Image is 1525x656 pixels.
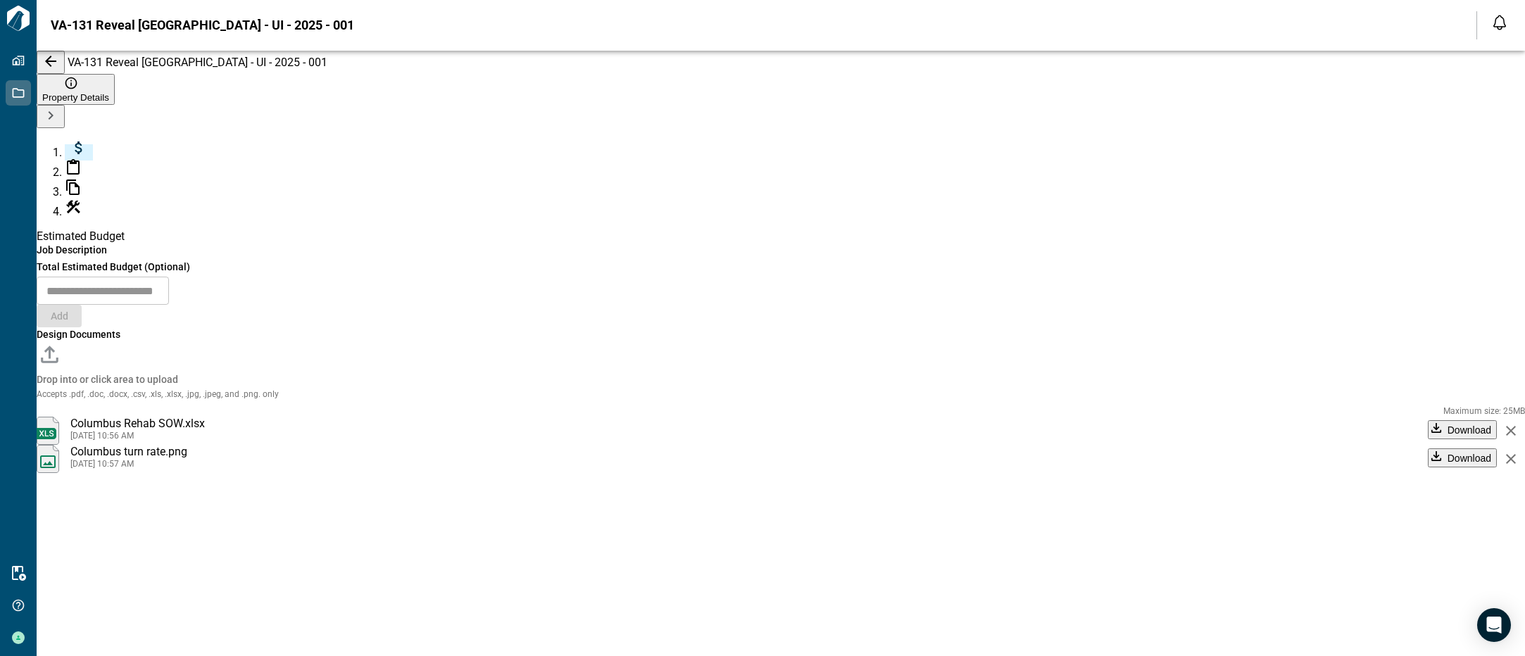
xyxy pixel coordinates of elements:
div: Open Intercom Messenger [1477,608,1511,642]
span: Estimated Budget [37,229,125,243]
span: Columbus turn rate.png [70,445,187,458]
button: Download [1428,420,1497,439]
span: Property Details [42,92,109,103]
img: xlsx [37,417,59,445]
span: VA-131 Reveal [GEOGRAPHIC_DATA] - UI - 2025 - 001 [68,56,327,69]
span: Accepts .pdf, .doc, .docx, .csv, .xls, .xlsx, .jpg, .jpeg, and .png. only [37,389,279,399]
span: Job Description [37,243,1525,257]
span: [DATE] 10:56 AM [70,430,205,441]
button: Open notification feed [1488,11,1511,34]
span: Download [1448,424,1491,436]
span: Total Estimated Budget (Optional) [37,260,1525,274]
span: Download [1448,453,1491,464]
button: Property Details [37,74,115,105]
button: Download [1428,448,1497,467]
span: Drop into or click area to upload [37,374,178,385]
span: [DATE] 10:57 AM [70,458,187,469]
span: VA-131 Reveal [GEOGRAPHIC_DATA] - UI - 2025 - 001 [51,18,354,32]
img: png [37,445,59,473]
span: Columbus Rehab SOW.xlsx [70,417,205,430]
span: Maximum size: 25MB [37,405,1525,417]
span: Design Documents [37,329,120,340]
